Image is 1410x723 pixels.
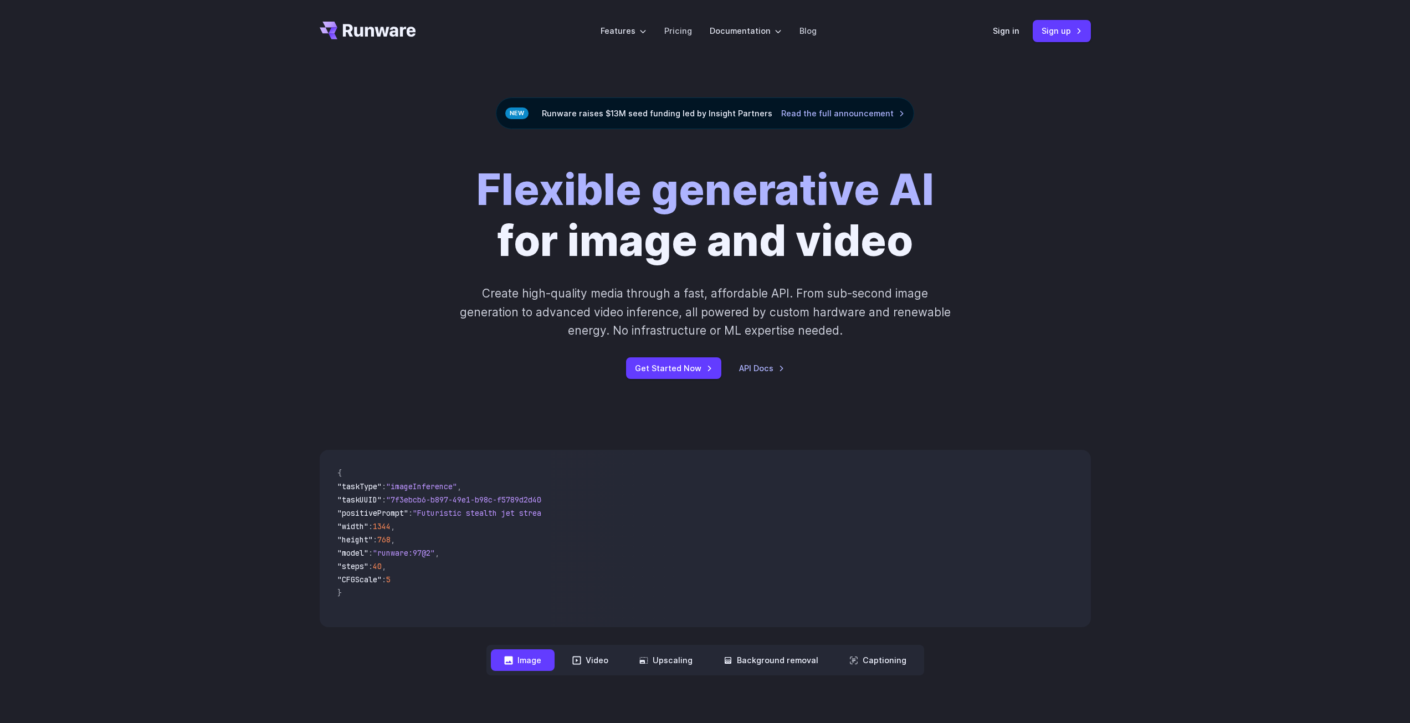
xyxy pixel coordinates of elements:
[491,649,555,671] button: Image
[373,521,391,531] span: 1344
[386,575,391,584] span: 5
[337,495,382,505] span: "taskUUID"
[626,649,706,671] button: Upscaling
[368,548,373,558] span: :
[601,24,647,37] label: Features
[337,481,382,491] span: "taskType"
[391,521,395,531] span: ,
[391,535,395,545] span: ,
[377,535,391,545] span: 768
[386,481,457,491] span: "imageInference"
[710,24,782,37] label: Documentation
[337,548,368,558] span: "model"
[382,575,386,584] span: :
[337,575,382,584] span: "CFGScale"
[993,24,1019,37] a: Sign in
[476,164,934,216] strong: Flexible generative AI
[337,561,368,571] span: "steps"
[781,107,905,120] a: Read the full announcement
[337,535,373,545] span: "height"
[382,495,386,505] span: :
[373,535,377,545] span: :
[368,561,373,571] span: :
[373,561,382,571] span: 40
[337,588,342,598] span: }
[337,508,408,518] span: "positivePrompt"
[435,548,439,558] span: ,
[476,165,934,266] h1: for image and video
[386,495,555,505] span: "7f3ebcb6-b897-49e1-b98c-f5789d2d40d7"
[664,24,692,37] a: Pricing
[496,98,914,129] div: Runware raises $13M seed funding led by Insight Partners
[373,548,435,558] span: "runware:97@2"
[382,481,386,491] span: :
[458,284,952,340] p: Create high-quality media through a fast, affordable API. From sub-second image generation to adv...
[1033,20,1091,42] a: Sign up
[408,508,413,518] span: :
[559,649,622,671] button: Video
[739,362,785,375] a: API Docs
[413,508,816,518] span: "Futuristic stealth jet streaking through a neon-lit cityscape with glowing purple exhaust"
[710,649,832,671] button: Background removal
[836,649,920,671] button: Captioning
[799,24,817,37] a: Blog
[337,468,342,478] span: {
[337,521,368,531] span: "width"
[320,22,416,39] a: Go to /
[368,521,373,531] span: :
[626,357,721,379] a: Get Started Now
[382,561,386,571] span: ,
[457,481,462,491] span: ,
